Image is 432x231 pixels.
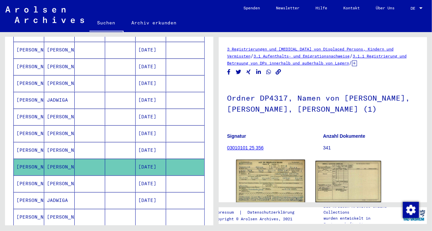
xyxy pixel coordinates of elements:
mat-cell: [PERSON_NAME] [44,75,75,92]
mat-cell: [DATE] [136,125,166,142]
mat-cell: [PERSON_NAME] [44,159,75,175]
a: 03010101 25 356 [227,145,264,150]
button: Copy link [275,68,282,76]
a: 3.1 Aufenthalts- und Emigrationsnachweise [254,53,350,59]
b: Signatur [227,133,246,139]
mat-cell: JADWIGA [44,92,75,108]
p: 341 [323,144,419,151]
mat-cell: [PERSON_NAME] [14,192,44,209]
button: Share on Twitter [235,68,242,76]
mat-cell: [PERSON_NAME] [14,125,44,142]
mat-cell: [DATE] [136,42,166,58]
mat-cell: [PERSON_NAME] [14,209,44,225]
mat-cell: [PERSON_NAME] [14,59,44,75]
a: Impressum [213,209,239,216]
span: / [250,53,254,59]
a: Archiv erkunden [124,15,185,31]
a: 3 Registrierungen und [MEDICAL_DATA] von Displaced Persons, Kindern und Vermissten [227,46,393,59]
mat-cell: [PERSON_NAME] [14,42,44,58]
mat-cell: [DATE] [136,159,166,175]
mat-cell: [PERSON_NAME] [44,125,75,142]
span: / [349,60,352,66]
img: Zustimmung ändern [403,202,419,218]
button: Share on Xing [245,68,252,76]
mat-cell: [DATE] [136,142,166,158]
mat-cell: [PERSON_NAME] [44,42,75,58]
mat-cell: [PERSON_NAME] [14,75,44,92]
p: Die Arolsen Archives Online-Collections [324,203,401,215]
mat-cell: [DATE] [136,176,166,192]
button: Share on LinkedIn [255,68,262,76]
button: Share on WhatsApp [265,68,272,76]
mat-cell: [PERSON_NAME] [44,59,75,75]
mat-cell: [DATE] [136,109,166,125]
div: | [213,209,302,216]
a: Datenschutzerklärung [242,209,302,216]
img: 002.jpg [315,161,381,202]
mat-cell: [DATE] [136,92,166,108]
span: DE [411,6,418,11]
mat-cell: [DATE] [136,192,166,209]
mat-cell: [PERSON_NAME] [14,109,44,125]
mat-cell: [DATE] [136,59,166,75]
img: 001.jpg [236,160,305,203]
p: Copyright © Arolsen Archives, 2021 [213,216,302,222]
button: Share on Facebook [225,68,232,76]
mat-cell: [PERSON_NAME] [44,209,75,225]
p: wurden entwickelt in Partnerschaft mit [324,215,401,227]
span: / [350,53,353,59]
mat-cell: [PERSON_NAME] [14,92,44,108]
b: Anzahl Dokumente [323,133,365,139]
img: Arolsen_neg.svg [5,6,84,23]
img: yv_logo.png [402,207,427,224]
mat-cell: [PERSON_NAME] [44,142,75,158]
mat-cell: [PERSON_NAME] [14,176,44,192]
mat-cell: [PERSON_NAME] [44,176,75,192]
h1: Ordner DP4317, Namen von [PERSON_NAME], [PERSON_NAME], [PERSON_NAME] (1) [227,83,419,123]
div: Zustimmung ändern [403,202,419,218]
mat-cell: [DATE] [136,75,166,92]
mat-cell: [PERSON_NAME] [14,142,44,158]
mat-cell: [PERSON_NAME] [14,159,44,175]
mat-cell: JADWIGA [44,192,75,209]
a: Suchen [89,15,124,32]
mat-cell: [PERSON_NAME] [44,109,75,125]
